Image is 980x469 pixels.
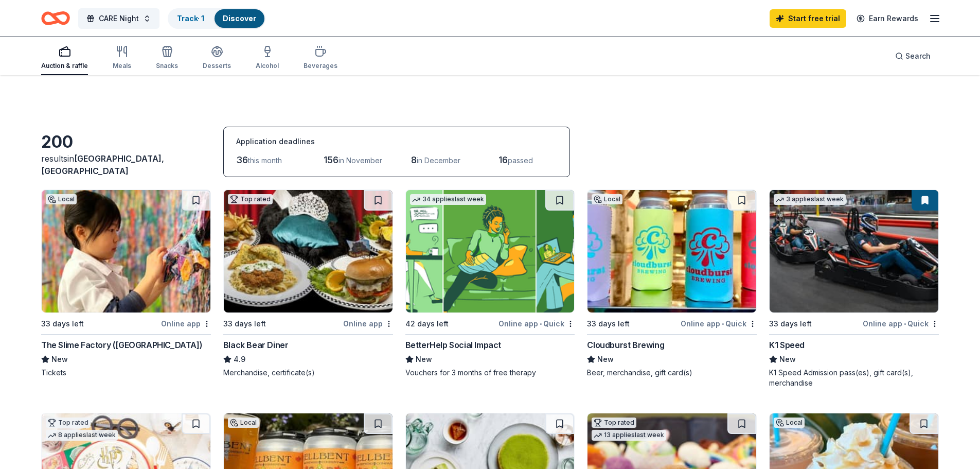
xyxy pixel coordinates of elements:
[46,430,118,441] div: 8 applies last week
[156,62,178,70] div: Snacks
[405,368,575,378] div: Vouchers for 3 months of free therapy
[406,190,575,312] img: Image for BetterHelp Social Impact
[587,190,756,312] img: Image for Cloudburst Brewing
[681,317,757,330] div: Online app Quick
[592,194,622,204] div: Local
[41,132,211,152] div: 200
[769,318,812,330] div: 33 days left
[51,353,68,366] span: New
[304,62,337,70] div: Beverages
[234,353,245,366] span: 4.9
[236,135,557,148] div: Application deadlines
[99,12,139,25] span: CARE Night
[248,156,282,165] span: this month
[770,190,938,312] img: Image for K1 Speed
[41,153,164,176] span: [GEOGRAPHIC_DATA], [GEOGRAPHIC_DATA]
[113,41,131,75] button: Meals
[904,320,906,328] span: •
[41,62,88,70] div: Auction & raffle
[722,320,724,328] span: •
[41,152,211,177] div: results
[405,189,575,378] a: Image for BetterHelp Social Impact34 applieslast week42 days leftOnline app•QuickBetterHelp Socia...
[256,62,279,70] div: Alcohol
[304,41,337,75] button: Beverages
[223,368,393,378] div: Merchandise, certificate(s)
[592,430,666,441] div: 13 applies last week
[587,368,757,378] div: Beer, merchandise, gift card(s)
[161,317,211,330] div: Online app
[410,194,486,205] div: 34 applies last week
[850,9,924,28] a: Earn Rewards
[343,317,393,330] div: Online app
[228,418,259,428] div: Local
[42,190,210,312] img: Image for The Slime Factory (Bellevue)
[46,194,77,204] div: Local
[769,339,805,351] div: K1 Speed
[405,318,449,330] div: 42 days left
[256,41,279,75] button: Alcohol
[905,50,931,62] span: Search
[236,154,248,165] span: 36
[41,153,164,176] span: in
[498,317,575,330] div: Online app Quick
[41,318,84,330] div: 33 days left
[41,189,211,378] a: Image for The Slime Factory (Bellevue)Local33 days leftOnline appThe Slime Factory ([GEOGRAPHIC_D...
[779,353,796,366] span: New
[168,8,265,29] button: Track· 1Discover
[46,418,91,428] div: Top rated
[405,339,501,351] div: BetterHelp Social Impact
[113,62,131,70] div: Meals
[41,41,88,75] button: Auction & raffle
[223,189,393,378] a: Image for Black Bear DinerTop rated33 days leftOnline appBlack Bear Diner4.9Merchandise, certific...
[774,418,805,428] div: Local
[498,154,508,165] span: 16
[224,190,393,312] img: Image for Black Bear Diner
[228,194,273,204] div: Top rated
[592,418,636,428] div: Top rated
[41,6,70,30] a: Home
[508,156,533,165] span: passed
[587,318,630,330] div: 33 days left
[223,339,289,351] div: Black Bear Diner
[774,194,846,205] div: 3 applies last week
[78,8,159,29] button: CARE Night
[540,320,542,328] span: •
[177,14,204,23] a: Track· 1
[156,41,178,75] button: Snacks
[324,154,338,165] span: 156
[863,317,939,330] div: Online app Quick
[223,14,256,23] a: Discover
[887,46,939,66] button: Search
[41,339,202,351] div: The Slime Factory ([GEOGRAPHIC_DATA])
[769,189,939,388] a: Image for K1 Speed3 applieslast week33 days leftOnline app•QuickK1 SpeedNewK1 Speed Admission pas...
[416,353,432,366] span: New
[417,156,460,165] span: in December
[770,9,846,28] a: Start free trial
[223,318,266,330] div: 33 days left
[338,156,382,165] span: in November
[769,368,939,388] div: K1 Speed Admission pass(es), gift card(s), merchandise
[597,353,614,366] span: New
[587,189,757,378] a: Image for Cloudburst BrewingLocal33 days leftOnline app•QuickCloudburst BrewingNewBeer, merchandi...
[203,62,231,70] div: Desserts
[411,154,417,165] span: 8
[203,41,231,75] button: Desserts
[587,339,664,351] div: Cloudburst Brewing
[41,368,211,378] div: Tickets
